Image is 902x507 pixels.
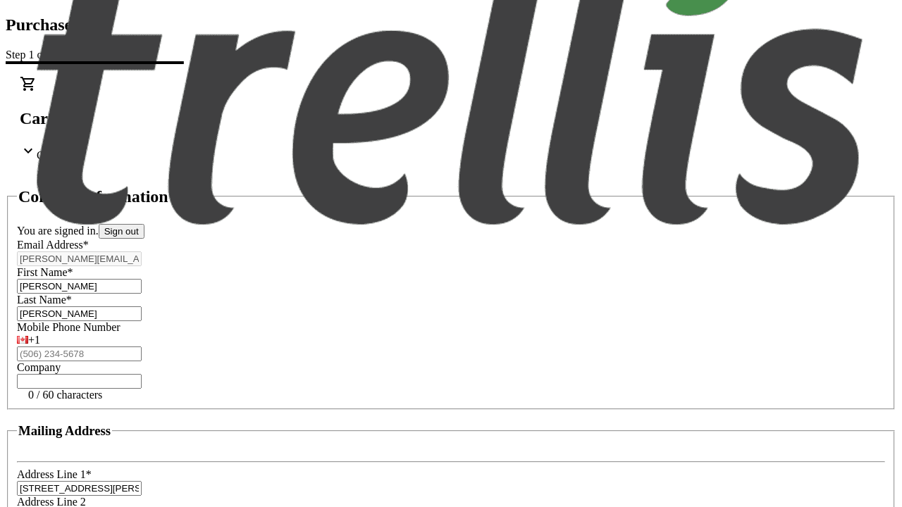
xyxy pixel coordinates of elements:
input: (506) 234-5678 [17,346,142,361]
tr-character-limit: 0 / 60 characters [28,389,102,401]
label: Company [17,361,61,373]
input: Address [17,481,142,496]
h3: Mailing Address [18,423,111,439]
label: Mobile Phone Number [17,321,121,333]
label: Address Line 1* [17,468,92,480]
